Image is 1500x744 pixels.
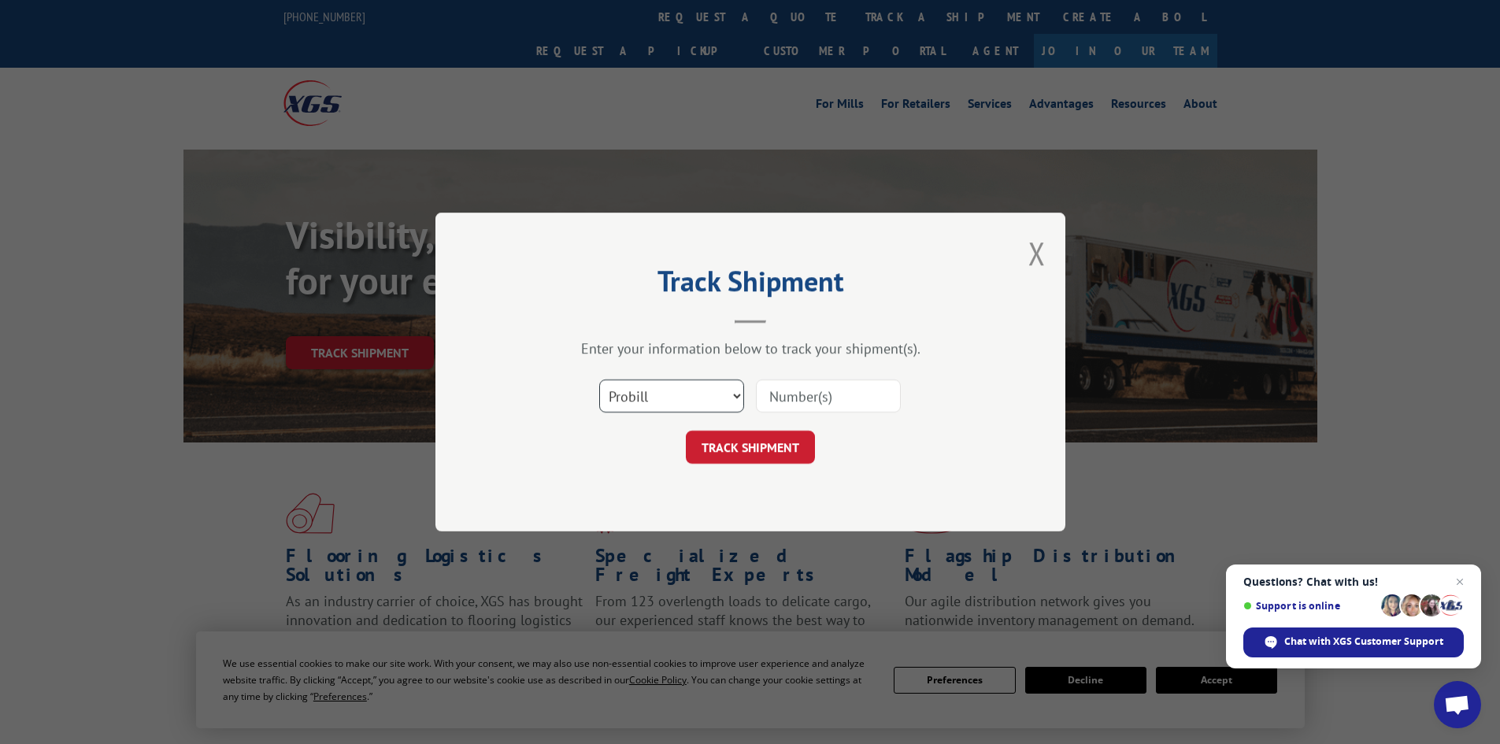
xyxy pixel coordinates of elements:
[756,379,901,413] input: Number(s)
[686,431,815,464] button: TRACK SHIPMENT
[1284,635,1443,649] span: Chat with XGS Customer Support
[1450,572,1469,591] span: Close chat
[1243,627,1464,657] div: Chat with XGS Customer Support
[1243,600,1376,612] span: Support is online
[1434,681,1481,728] div: Open chat
[514,339,987,357] div: Enter your information below to track your shipment(s).
[514,270,987,300] h2: Track Shipment
[1243,576,1464,588] span: Questions? Chat with us!
[1028,232,1046,274] button: Close modal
